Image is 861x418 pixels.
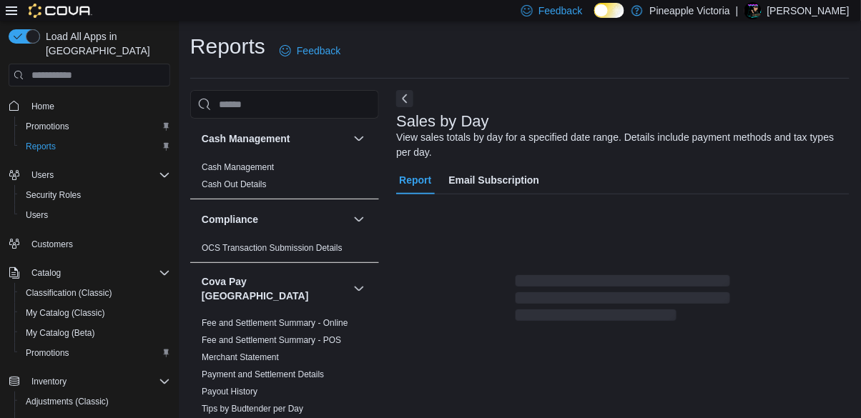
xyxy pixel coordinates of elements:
button: Users [14,205,176,225]
a: Classification (Classic) [20,284,118,302]
span: Fee and Settlement Summary - POS [202,334,341,346]
span: Loading [516,278,730,324]
span: Users [26,166,170,184]
a: Home [26,98,60,115]
button: Inventory [26,373,72,390]
button: Cash Management [202,131,348,146]
button: Adjustments (Classic) [14,392,176,412]
button: Cash Management [350,130,368,147]
a: Reports [20,138,62,155]
span: Promotions [26,347,69,359]
button: Users [3,165,176,185]
h3: Sales by Day [396,113,489,130]
a: Cash Management [202,162,274,172]
button: Promotions [14,343,176,363]
p: Pineapple Victoria [650,2,731,19]
div: Compliance [190,239,379,262]
button: Users [26,166,59,184]
span: Adjustments (Classic) [26,396,109,407]
div: View sales totals by day for a specified date range. Details include payment methods and tax type... [396,130,842,160]
button: Cova Pay [GEOGRAPHIC_DATA] [202,274,348,303]
span: Home [31,101,54,112]
button: Compliance [202,212,348,227]
span: Promotions [20,344,170,362]
span: Feedback [538,4,582,18]
button: Security Roles [14,185,176,205]
a: Merchant Statement [202,352,279,362]
button: Reports [14,136,176,156]
span: Home [26,96,170,114]
button: Next [396,90,413,107]
a: Customers [26,236,79,253]
span: Customers [26,235,170,253]
span: Cash Management [202,161,274,173]
span: Catalog [31,267,61,279]
div: Kurtis Tingley [744,2,762,19]
button: My Catalog (Classic) [14,303,176,323]
span: Catalog [26,264,170,282]
button: Catalog [26,264,67,282]
a: Adjustments (Classic) [20,393,114,410]
span: My Catalog (Classic) [20,304,170,322]
img: Cova [29,4,92,18]
a: Payout History [202,387,257,397]
span: Payout History [202,386,257,397]
a: OCS Transaction Submission Details [202,243,343,253]
span: Inventory [31,376,67,387]
p: [PERSON_NAME] [767,2,850,19]
a: Promotions [20,118,75,135]
a: My Catalog (Beta) [20,324,101,342]
span: Payment and Settlement Details [202,369,324,380]
p: | [736,2,739,19]
span: Merchant Statement [202,352,279,363]
a: Security Roles [20,186,87,204]
button: Catalog [3,263,176,283]
button: Compliance [350,211,368,228]
span: Classification (Classic) [26,287,112,299]
span: Classification (Classic) [20,284,170,302]
span: Customers [31,239,73,250]
span: My Catalog (Classic) [26,307,105,319]
span: Promotions [20,118,170,135]
span: Report [399,166,431,194]
a: Promotions [20,344,75,362]
button: Home [3,95,176,116]
span: Users [31,169,54,181]
h3: Compliance [202,212,258,227]
span: Email Subscription [449,166,540,194]
h3: Cash Management [202,131,290,146]
a: Payment and Settlement Details [202,369,324,379]
span: Inventory [26,373,170,390]
span: Feedback [297,44,340,58]
input: Dark Mode [594,3,624,18]
span: Promotions [26,121,69,132]
a: Fee and Settlement Summary - Online [202,318,348,328]
span: Fee and Settlement Summary - Online [202,317,348,329]
span: Reports [26,141,56,152]
span: Cash Out Details [202,179,267,190]
a: Tips by Budtender per Day [202,404,303,414]
a: Fee and Settlement Summary - POS [202,335,341,345]
a: My Catalog (Classic) [20,304,111,322]
span: Tips by Budtender per Day [202,403,303,414]
span: Adjustments (Classic) [20,393,170,410]
div: Cash Management [190,159,379,199]
span: Load All Apps in [GEOGRAPHIC_DATA] [40,29,170,58]
span: Users [26,209,48,221]
span: Security Roles [26,189,81,201]
button: Cova Pay [GEOGRAPHIC_DATA] [350,280,368,297]
span: My Catalog (Beta) [20,324,170,342]
h1: Reports [190,32,265,61]
span: Security Roles [20,186,170,204]
button: Customers [3,234,176,254]
button: My Catalog (Beta) [14,323,176,343]
span: My Catalog (Beta) [26,327,95,339]
a: Feedback [274,36,346,65]
a: Users [20,206,54,224]
button: Classification (Classic) [14,283,176,303]
span: Dark Mode [594,18,595,19]
a: Cash Out Details [202,179,267,189]
span: Users [20,206,170,224]
span: Reports [20,138,170,155]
